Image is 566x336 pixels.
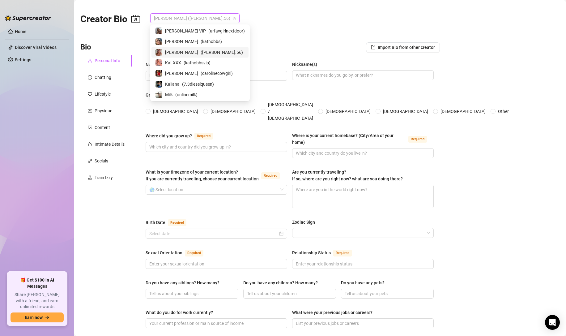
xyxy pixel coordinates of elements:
[131,14,140,24] span: contacts
[194,133,213,140] span: Required
[341,279,389,286] label: Do you have any pets?
[88,75,92,80] span: message
[95,74,111,81] div: Chatting
[80,13,140,25] h2: Creator Bio
[95,107,112,114] div: Physique
[88,125,92,130] span: picture
[292,61,317,68] div: Nickname(s)
[165,81,180,88] span: Kaliana
[155,38,162,45] img: Kat Hobbs
[408,136,427,143] span: Required
[208,28,245,34] span: ( urfavgirlnextdoor )
[243,279,322,286] label: Do you have any children? How many?
[184,59,211,66] span: ( kathobbsvip )
[149,320,282,327] input: What do you do for work currently?
[496,108,511,115] span: Other
[292,132,434,146] label: Where is your current homebase? (City/Area of your home)
[155,91,162,98] img: Milk
[146,249,182,256] div: Sexual Orientation
[266,101,316,122] span: [DEMOGRAPHIC_DATA] / [DEMOGRAPHIC_DATA]
[168,219,186,226] span: Required
[323,108,373,115] span: [DEMOGRAPHIC_DATA]
[45,315,49,320] span: arrow-right
[95,174,113,181] div: Train Izzy
[292,61,321,68] label: Nickname(s)
[95,141,125,148] div: Intimate Details
[149,261,282,267] input: Sexual Orientation
[333,250,352,256] span: Required
[88,175,92,180] span: experiment
[146,91,188,99] label: Gender
[146,170,259,181] span: What is your timezone of your current location? If you are currently traveling, choose your curre...
[292,132,406,146] div: Where is your current homebase? (City/Area of your home)
[292,219,319,226] label: Zodiac Sign
[146,279,224,286] label: Do you have any siblings? How many?
[155,59,162,66] img: Kat XXX
[11,312,64,322] button: Earn nowarrow-right
[247,290,331,297] input: Do you have any children? How many?
[371,45,375,50] span: import
[292,219,315,226] div: Zodiac Sign
[95,124,110,131] div: Content
[165,59,181,66] span: Kat XXX
[155,70,162,77] img: Caroline
[88,109,92,113] span: idcard
[149,290,233,297] input: Do you have any siblings? How many?
[95,57,120,64] div: Personal Info
[88,92,92,96] span: heart
[165,28,206,34] span: [PERSON_NAME] VIP
[155,81,162,88] img: Kaliana
[146,61,185,68] label: Name
[201,70,233,77] span: ( carolinecowgirl )
[155,49,162,56] img: Jamie
[292,249,359,256] label: Relationship Status
[155,28,162,34] img: Kat Hobbs VIP
[146,132,220,140] label: Where did you grow up?
[201,49,243,56] span: ( [PERSON_NAME].56 )
[11,277,64,289] span: 🎁 Get $100 in AI Messages
[292,170,403,181] span: Are you currently traveling? If so, where are you right now? what are you doing there?
[88,159,92,163] span: link
[378,45,435,50] span: Import Bio from other creator
[151,108,201,115] span: [DEMOGRAPHIC_DATA]
[80,42,91,52] h3: Bio
[149,72,282,79] input: Name
[366,42,440,52] button: Import Bio from other creator
[165,38,198,45] span: [PERSON_NAME]
[296,72,429,79] input: Nickname(s)
[261,172,280,179] span: Required
[243,279,318,286] div: Do you have any children? How many?
[154,14,236,23] span: Jamie (jamielee.56)
[296,320,429,327] input: What were your previous jobs or careers?
[185,250,203,256] span: Required
[146,132,192,139] div: Where did you grow up?
[146,309,217,316] label: What do you do for work currently?
[15,29,27,34] a: Home
[208,108,258,115] span: [DEMOGRAPHIC_DATA]
[545,315,560,330] div: Open Intercom Messenger
[15,57,31,62] a: Settings
[25,315,43,320] span: Earn now
[345,290,429,297] input: Do you have any pets?
[15,45,57,50] a: Discover Viral Videos
[146,92,160,98] div: Gender
[146,249,210,256] label: Sexual Orientation
[292,309,372,316] div: What were your previous jobs or careers?
[165,70,198,77] span: [PERSON_NAME]
[146,61,157,68] div: Name
[292,249,331,256] div: Relationship Status
[146,219,193,226] label: Birth Date
[296,150,429,157] input: Where is your current homebase? (City/Area of your home)
[381,108,431,115] span: [DEMOGRAPHIC_DATA]
[165,91,173,98] span: Milk
[149,230,278,237] input: Birth Date
[165,49,198,56] span: [PERSON_NAME]
[88,142,92,146] span: fire
[175,91,198,98] span: ( onlinemilk )
[5,15,51,21] img: logo-BBDzfeDw.svg
[95,157,108,164] div: Socials
[232,16,236,20] span: team
[201,38,222,45] span: ( kathobbs )
[296,261,429,267] input: Relationship Status
[292,309,377,316] label: What were your previous jobs or careers?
